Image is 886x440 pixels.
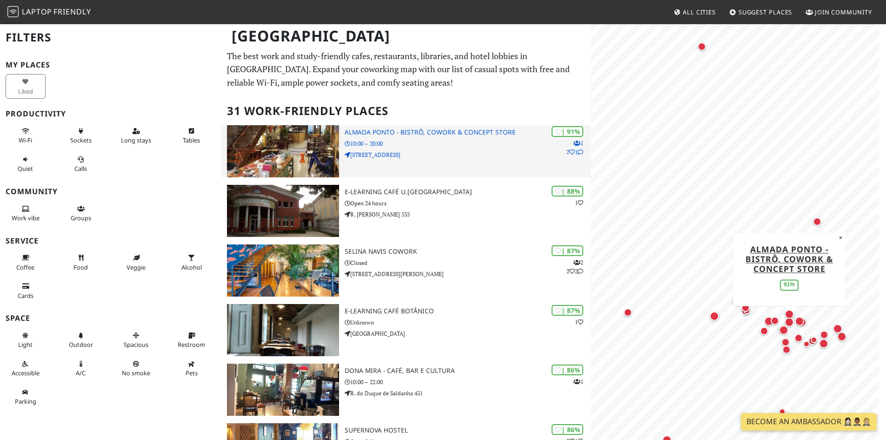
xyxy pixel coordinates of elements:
h3: My Places [6,61,216,69]
p: The best work and study-friendly cafes, restaurants, libraries, and hotel lobbies in [GEOGRAPHIC_... [227,49,585,89]
div: Map marker [777,323,789,335]
img: Almada Ponto - Bistrô, Cowork & Concept Store [227,125,339,177]
span: Smoke free [122,369,150,377]
p: [STREET_ADDRESS] [345,150,591,159]
span: Alcohol [181,263,202,271]
div: Map marker [806,335,819,347]
img: Selina Navis CoWork [227,244,339,297]
div: Map marker [818,329,830,341]
span: Air conditioned [76,369,86,377]
h3: Supernova Hostel [345,426,591,434]
div: Map marker [739,302,752,314]
h2: 31 Work-Friendly Places [227,97,585,125]
span: Long stays [121,136,151,144]
button: Alcohol [172,250,212,275]
h3: Service [6,237,216,245]
p: Unknown [345,318,591,327]
a: Almada Ponto - Bistrô, Cowork & Concept Store [746,244,833,274]
div: Map marker [811,216,823,228]
img: Dona Mira - Café, Bar e Cultura [227,364,339,416]
button: Parking [6,385,46,409]
span: Join Community [815,8,872,16]
span: Laptop [22,7,52,17]
span: Power sockets [70,136,92,144]
div: | 86% [552,424,583,435]
p: [STREET_ADDRESS][PERSON_NAME] [345,270,591,278]
button: Light [6,328,46,352]
div: | 87% [552,305,583,316]
div: Map marker [801,338,812,350]
p: Open 24 hours [345,199,591,208]
div: Map marker [793,332,805,344]
div: | 86% [552,365,583,375]
p: 1 [575,318,583,326]
div: Map marker [739,305,752,317]
h3: Dona Mira - Café, Bar e Cultura [345,367,591,375]
p: 1 2 1 [566,139,583,156]
div: 91% [780,279,799,290]
a: e-learning Café U.Porto | 88% 1 e-learning Café U.[GEOGRAPHIC_DATA] Open 24 hours R. [PERSON_NAME... [221,185,591,237]
button: Pets [172,356,212,381]
img: E-learning Café Botânico [227,304,339,356]
a: All Cities [670,4,719,20]
div: Map marker [835,330,848,343]
div: Map marker [780,344,793,356]
a: LaptopFriendly LaptopFriendly [7,4,91,20]
div: Map marker [741,305,753,317]
div: Map marker [622,306,634,318]
span: Spacious [124,340,148,349]
button: Quiet [6,152,46,176]
span: Restroom [178,340,205,349]
p: 10:00 – 20:00 [345,139,591,148]
span: Video/audio calls [74,164,87,173]
span: All Cities [683,8,716,16]
div: Map marker [808,334,819,345]
p: R. do Duque de Saldanha 431 [345,389,591,398]
div: | 91% [552,126,583,137]
div: Map marker [817,337,830,350]
button: Accessible [6,356,46,381]
span: People working [12,214,40,222]
span: Stable Wi-Fi [19,136,32,144]
a: Join Community [802,4,876,20]
div: Map marker [783,308,796,321]
span: Suggest Places [739,8,793,16]
p: 1 [575,198,583,207]
div: Map marker [777,406,788,417]
span: Veggie [127,263,146,271]
button: Outdoor [61,328,101,352]
p: 1 [573,377,583,386]
span: Natural light [18,340,33,349]
button: Sockets [61,123,101,148]
div: Map marker [779,336,792,348]
button: Groups [61,201,101,226]
button: Restroom [172,328,212,352]
a: Almada Ponto - Bistrô, Cowork & Concept Store | 91% 121 Almada Ponto - Bistrô, Cowork & Concept S... [221,125,591,177]
span: Credit cards [18,291,33,300]
span: Outdoor area [69,340,93,349]
h1: [GEOGRAPHIC_DATA] [224,23,589,49]
h3: Productivity [6,109,216,118]
button: No smoke [116,356,156,381]
h3: e-learning Café U.[GEOGRAPHIC_DATA] [345,188,591,196]
button: Close popup [836,233,845,243]
span: Food [73,263,88,271]
span: Work-friendly tables [183,136,200,144]
div: Map marker [758,325,770,337]
div: Map marker [696,41,708,53]
div: Map marker [769,315,781,327]
div: | 87% [552,245,583,256]
a: Suggest Places [726,4,796,20]
button: Food [61,250,101,275]
div: Map marker [793,315,806,328]
div: Map marker [831,322,844,335]
a: E-learning Café Botânico | 87% 1 E-learning Café Botânico Unknown [GEOGRAPHIC_DATA] [221,304,591,356]
h3: Selina Navis CoWork [345,248,591,256]
h3: Almada Ponto - Bistrô, Cowork & Concept Store [345,129,591,136]
a: Dona Mira - Café, Bar e Cultura | 86% 1 Dona Mira - Café, Bar e Cultura 10:00 – 22:00 R. do Duque... [221,364,591,416]
h3: E-learning Café Botânico [345,307,591,315]
span: Pet friendly [186,369,198,377]
p: R. [PERSON_NAME] 535 [345,210,591,219]
p: [GEOGRAPHIC_DATA] [345,329,591,338]
div: Map marker [708,310,721,323]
